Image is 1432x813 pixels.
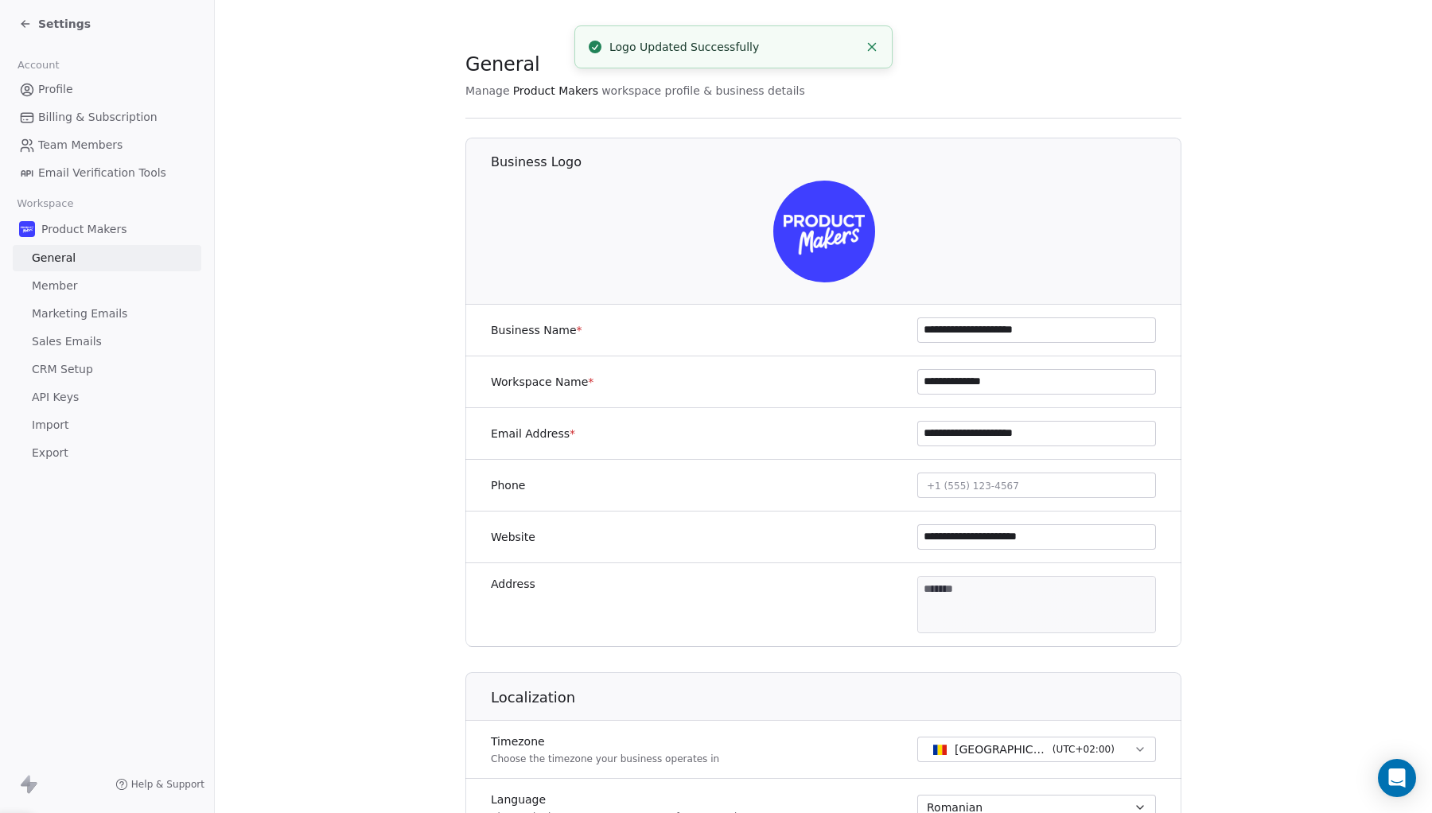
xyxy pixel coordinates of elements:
[491,753,719,765] p: Choose the timezone your business operates in
[13,160,201,186] a: Email Verification Tools
[19,16,91,32] a: Settings
[601,83,805,99] span: workspace profile & business details
[917,473,1156,498] button: +1 (555) 123-4567
[491,688,1182,707] h1: Localization
[10,53,66,77] span: Account
[13,384,201,410] a: API Keys
[465,53,540,76] span: General
[131,778,204,791] span: Help & Support
[513,83,599,99] span: Product Makers
[1053,742,1115,757] span: ( UTC+02:00 )
[491,792,768,807] label: Language
[32,389,79,406] span: API Keys
[41,221,127,237] span: Product Makers
[13,440,201,466] a: Export
[955,741,1046,757] span: [GEOGRAPHIC_DATA] - EET
[862,37,882,57] button: Close toast
[32,361,93,378] span: CRM Setup
[19,221,35,237] img: logo-pm-flat-whiteonblue@2x.png
[13,132,201,158] a: Team Members
[13,301,201,327] a: Marketing Emails
[38,81,73,98] span: Profile
[491,426,575,442] label: Email Address
[1378,759,1416,797] div: Open Intercom Messenger
[13,104,201,130] a: Billing & Subscription
[115,778,204,791] a: Help & Support
[491,529,535,545] label: Website
[609,39,858,56] div: Logo Updated Successfully
[491,154,1182,171] h1: Business Logo
[38,109,158,126] span: Billing & Subscription
[32,250,76,266] span: General
[13,329,201,355] a: Sales Emails
[32,417,68,434] span: Import
[38,16,91,32] span: Settings
[13,76,201,103] a: Profile
[13,356,201,383] a: CRM Setup
[491,374,593,390] label: Workspace Name
[10,192,80,216] span: Workspace
[917,737,1156,762] button: [GEOGRAPHIC_DATA] - EET(UTC+02:00)
[32,445,68,461] span: Export
[491,733,719,749] label: Timezone
[773,181,875,282] img: logo-pm-flat-whiteonblue@2x.png
[32,305,127,322] span: Marketing Emails
[38,165,166,181] span: Email Verification Tools
[13,273,201,299] a: Member
[491,576,535,592] label: Address
[38,137,123,154] span: Team Members
[32,278,78,294] span: Member
[491,477,525,493] label: Phone
[13,412,201,438] a: Import
[32,333,102,350] span: Sales Emails
[491,322,582,338] label: Business Name
[13,245,201,271] a: General
[927,480,1019,492] span: +1 (555) 123-4567
[465,83,510,99] span: Manage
